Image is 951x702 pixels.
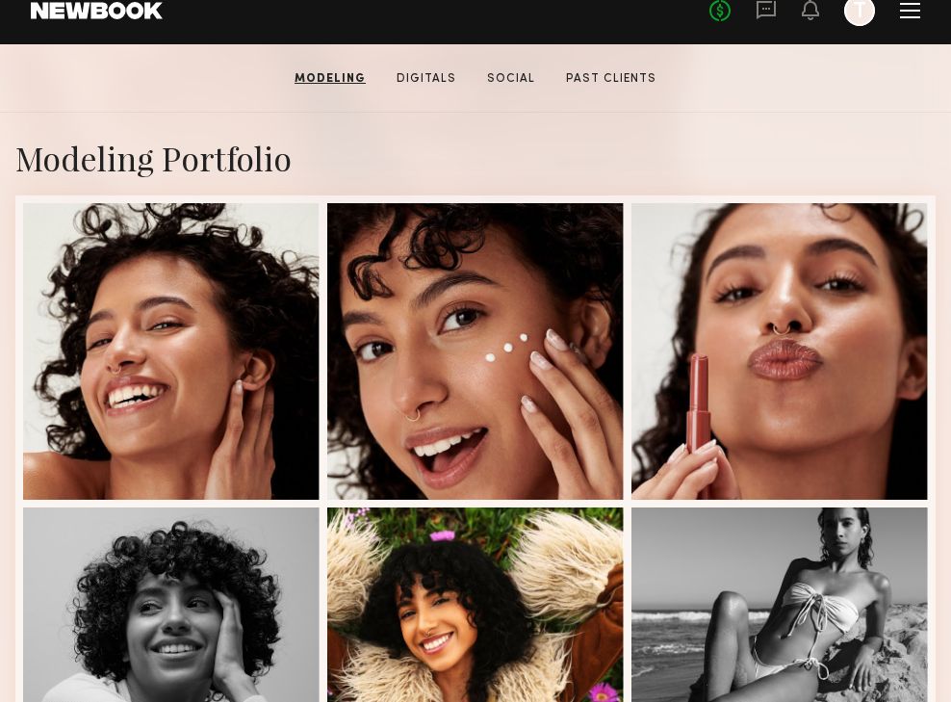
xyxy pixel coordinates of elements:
a: Modeling [287,70,373,88]
a: Digitals [389,70,464,88]
a: Past Clients [558,70,664,88]
a: Social [479,70,543,88]
div: Modeling Portfolio [15,136,936,180]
